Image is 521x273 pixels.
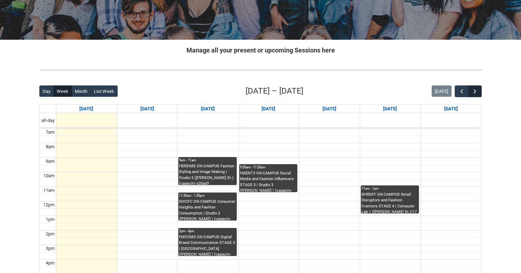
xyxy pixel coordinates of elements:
div: 9am - 11am [179,158,236,163]
a: Go to October 17, 2025 [382,105,398,113]
span: all-day [40,117,56,124]
div: FBRSIMS ON-CAMPUS Fashion Styling and Image Making | Studio 5 ([PERSON_NAME] St.) (capacity x20ppl) [179,163,236,185]
div: FMENT3 ON-CAMPUS Social Media and Fashion Influencers STAGE 3 | Studio 3 ([PERSON_NAME].) (capaci... [240,171,297,192]
div: 11am [42,187,56,194]
a: Go to October 12, 2025 [78,105,95,113]
div: 2pm [44,230,56,238]
img: REDU_GREY_LINE [39,66,482,74]
div: FMCOM3 ON-CAMPUS Digital Brand Communication STAGE 3 | [GEOGRAPHIC_DATA] ([PERSON_NAME].) (capaci... [179,234,236,256]
div: SHRDFF ON-CAMPUS Retail Disruptors and Fashion Frontiers STAGE 4 | Computer Lab 1 ([PERSON_NAME] ... [362,192,418,213]
div: 8am [44,143,56,150]
a: Go to October 18, 2025 [443,105,459,113]
div: SHCIFC ON-CAMPUS Consumer Insights and Fashion Consumption | Studio 3 ([PERSON_NAME].) (capacity ... [179,199,236,221]
div: 12pm [42,201,56,208]
div: 9:30am - 11:30am [240,165,297,170]
div: 7am [44,129,56,136]
a: Go to October 13, 2025 [139,105,156,113]
a: Go to October 14, 2025 [200,105,216,113]
div: 11am - 1pm [362,186,418,191]
button: Day [39,85,54,97]
button: [DATE] [432,85,452,97]
a: Go to October 15, 2025 [260,105,277,113]
div: 11:30am - 1:30pm [179,193,236,198]
div: 2pm - 4pm [179,229,236,234]
button: Next Week [468,85,482,97]
button: Previous Week [455,85,468,97]
button: List Week [91,85,118,97]
h2: [DATE] – [DATE] [246,85,303,97]
div: 1pm [44,216,56,223]
div: 4pm [44,260,56,267]
div: 9am [44,158,56,165]
h2: Manage all your present or upcoming Sessions here [39,45,482,55]
div: 3pm [44,245,56,252]
button: Week [54,85,72,97]
div: 10am [42,172,56,179]
a: Go to October 16, 2025 [321,105,338,113]
button: Month [72,85,91,97]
